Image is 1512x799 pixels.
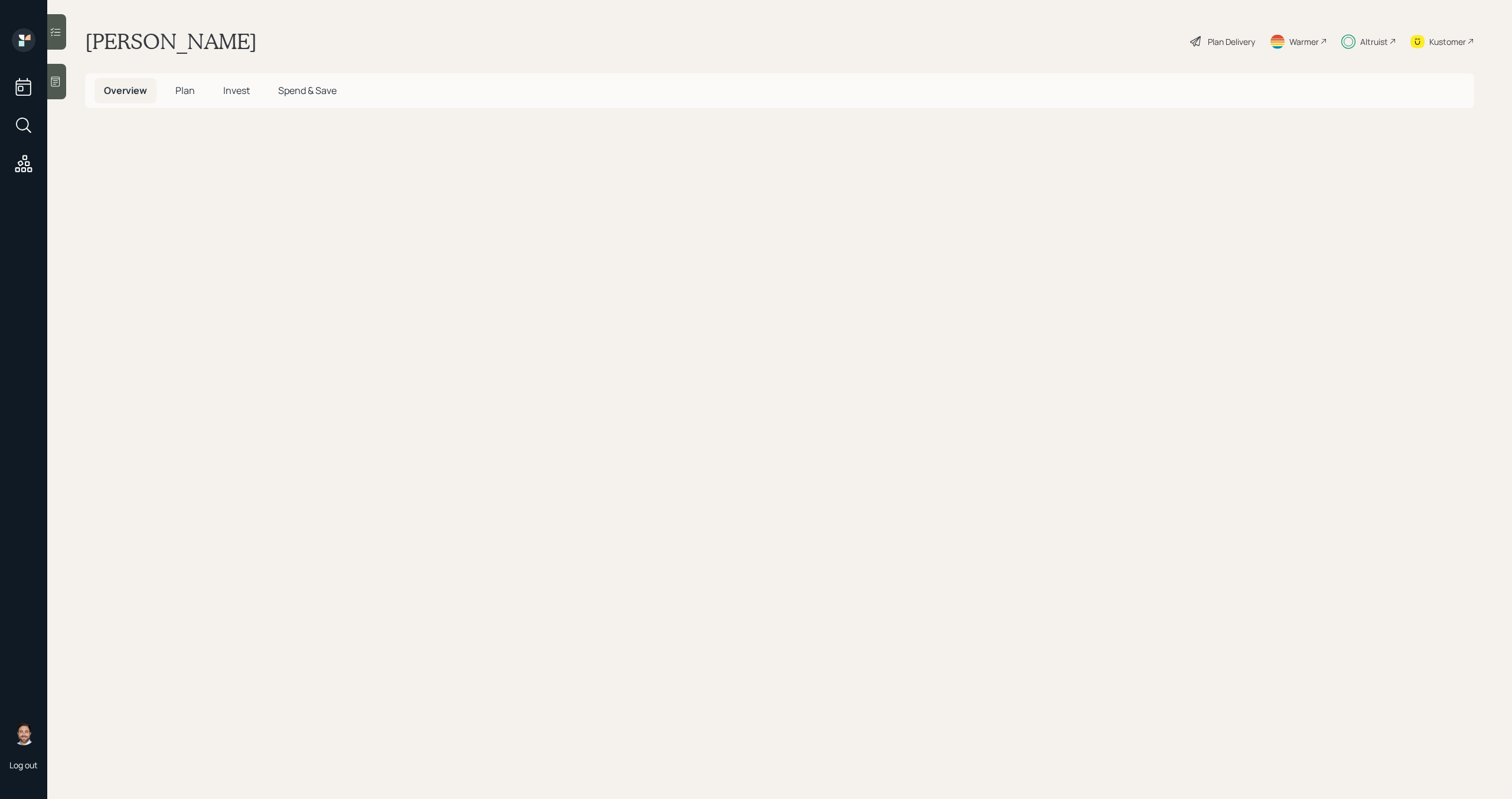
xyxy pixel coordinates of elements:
[104,84,147,97] span: Overview
[278,84,337,97] span: Spend & Save
[9,759,38,771] div: Log out
[1289,35,1319,48] div: Warmer
[175,84,195,97] span: Plan
[1360,35,1388,48] div: Altruist
[223,84,250,97] span: Invest
[1429,35,1466,48] div: Kustomer
[85,28,257,54] h1: [PERSON_NAME]
[1208,35,1255,48] div: Plan Delivery
[12,722,35,745] img: michael-russo-headshot.png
